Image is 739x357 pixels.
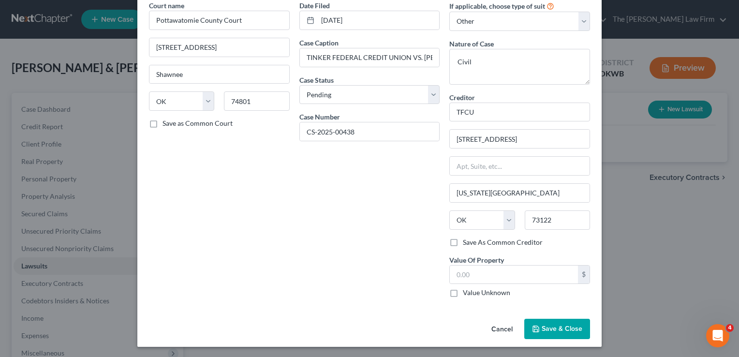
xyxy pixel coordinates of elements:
span: 4 [726,324,734,332]
input: Enter address... [450,130,590,148]
span: Creditor [449,93,475,102]
span: Court name [149,1,184,10]
input: Apt, Suite, etc... [450,157,590,175]
label: Nature of Case [449,39,494,49]
input: -- [300,48,440,67]
input: Enter zip... [224,91,289,111]
label: Case Number [299,112,340,122]
input: 0.00 [450,266,578,284]
input: Enter city... [450,184,590,202]
button: Save & Close [524,319,590,339]
span: Case Status [299,76,334,84]
label: Case Caption [299,38,339,48]
label: Save As Common Creditor [463,238,543,247]
label: If applicable, choose type of suit [449,1,545,11]
label: Save as Common Court [163,119,233,128]
button: Cancel [484,320,520,339]
input: # [300,122,440,141]
label: Date Filed [299,0,330,11]
input: Enter city... [149,65,289,84]
input: Search creditor by name... [449,103,590,122]
span: Save & Close [542,325,582,333]
input: Enter address... [149,38,289,57]
input: Enter zip... [525,210,590,230]
input: Search court by name... [149,11,290,30]
iframe: Intercom live chat [706,324,729,347]
input: MM/DD/YYYY [318,11,440,30]
label: Value Of Property [449,255,504,265]
label: Value Unknown [463,288,510,297]
div: $ [578,266,590,284]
